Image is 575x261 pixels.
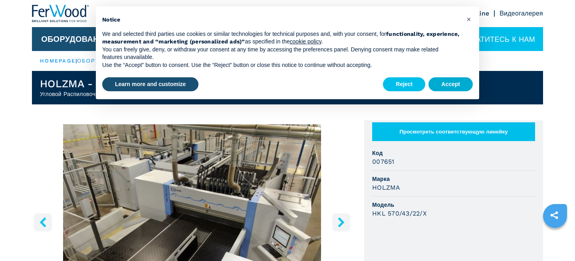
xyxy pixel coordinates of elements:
a: cookie policy [290,38,321,45]
span: | [75,58,77,64]
p: We and selected third parties use cookies or similar technologies for technical purposes and, wit... [102,30,460,46]
strong: functionality, experience, measurement and “marketing (personalized ads)” [102,31,460,45]
p: You can freely give, deny, or withdraw your consent at any time by accessing the preferences pane... [102,46,460,61]
a: Видеогалерея [500,10,543,17]
h3: HKL 570/43/22/X [372,209,427,218]
div: ОБРАТИТЕСЬ К НАМ [441,27,543,51]
button: left-button [34,213,52,231]
h1: HOLZMA - HKL 570/43/22/X [40,77,184,90]
button: Accept [428,77,473,92]
button: Reject [383,77,425,92]
button: Оборудование [41,34,110,44]
span: Код [372,149,535,157]
button: Просмотреть соответствующую линейку [372,122,535,141]
h3: 007651 [372,157,395,166]
h3: HOLZMA [372,183,401,192]
a: HOMEPAGE [40,58,75,64]
button: Close this notice [462,13,475,26]
iframe: Chat [541,225,569,255]
p: Use the “Accept” button to consent. Use the “Reject” button or close this notice to continue with... [102,61,460,69]
img: Ferwood [32,5,89,22]
span: Марка [372,175,535,183]
span: × [466,14,471,24]
span: Модель [372,201,535,209]
h2: Угловой Распиловочный Станок [40,90,184,98]
a: sharethis [544,205,564,225]
a: оборудование [77,58,130,64]
button: right-button [332,213,350,231]
button: Learn more and customize [102,77,198,92]
h2: Notice [102,16,460,24]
